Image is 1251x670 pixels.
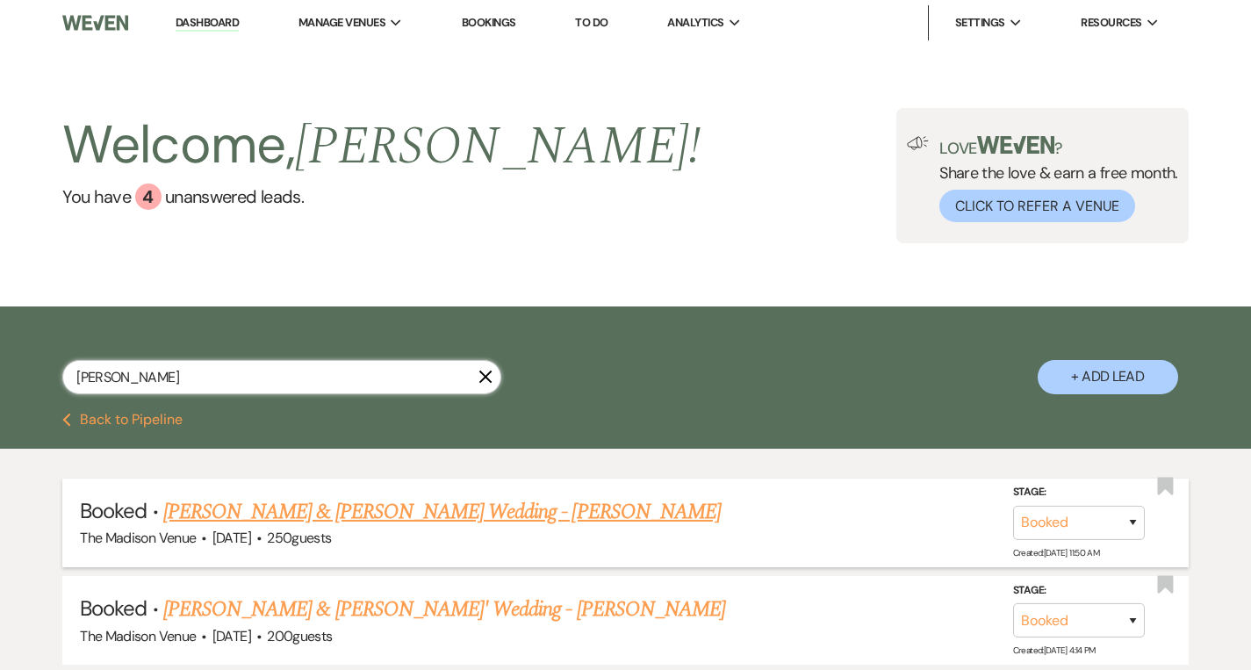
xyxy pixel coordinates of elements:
[1038,360,1178,394] button: + Add Lead
[163,496,721,528] a: [PERSON_NAME] & [PERSON_NAME] Wedding - [PERSON_NAME]
[62,4,128,41] img: Weven Logo
[298,14,385,32] span: Manage Venues
[575,15,608,30] a: To Do
[939,190,1135,222] button: Click to Refer a Venue
[1081,14,1141,32] span: Resources
[80,529,196,547] span: The Madison Venue
[1013,483,1145,502] label: Stage:
[929,136,1178,222] div: Share the love & earn a free month.
[1013,547,1099,558] span: Created: [DATE] 11:50 AM
[955,14,1005,32] span: Settings
[667,14,723,32] span: Analytics
[267,627,332,645] span: 200 guests
[163,594,725,625] a: [PERSON_NAME] & [PERSON_NAME]' Wedding - [PERSON_NAME]
[1013,645,1096,656] span: Created: [DATE] 4:14 PM
[176,15,239,32] a: Dashboard
[62,360,501,394] input: Search by name, event date, email address or phone number
[295,106,701,187] span: [PERSON_NAME] !
[212,627,251,645] span: [DATE]
[212,529,251,547] span: [DATE]
[62,108,701,184] h2: Welcome,
[80,497,147,524] span: Booked
[135,184,162,210] div: 4
[977,136,1055,154] img: weven-logo-green.svg
[62,413,183,427] button: Back to Pipeline
[80,594,147,622] span: Booked
[907,136,929,150] img: loud-speaker-illustration.svg
[267,529,331,547] span: 250 guests
[462,15,516,30] a: Bookings
[80,627,196,645] span: The Madison Venue
[1013,580,1145,600] label: Stage:
[939,136,1178,156] p: Love ?
[62,184,701,210] a: You have 4 unanswered leads.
